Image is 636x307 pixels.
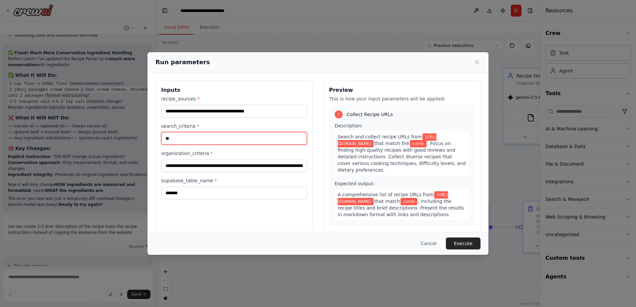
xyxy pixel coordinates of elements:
[338,133,437,147] span: Variable: recipe_sources
[161,86,307,94] h3: Inputs
[161,95,307,102] label: recipe_sources
[338,134,422,139] span: Search and collect recipe URLs from
[401,198,417,205] span: Variable: search_criteria
[338,199,464,217] span: , including the recipe titles and brief descriptions. Present the results in markdown format with...
[374,141,409,146] span: that match the
[161,150,307,157] label: organization_criteria
[410,140,427,147] span: Variable: search_criteria
[338,141,466,173] span: . Focus on finding high-quality recipes with good reviews and detailed instructions. Collect dive...
[335,110,343,118] div: 1
[374,199,400,204] span: that match
[338,192,434,197] span: A comprehensive list of recipe URLs from
[329,86,475,94] h3: Preview
[416,237,442,249] button: Cancel
[335,181,375,186] span: Expected output:
[329,95,475,102] p: This is how your input parameters will be applied:
[161,177,307,184] label: supabase_table_name
[156,58,210,67] h2: Run parameters
[446,237,480,249] button: Execute
[161,123,307,129] label: search_criteria
[347,111,393,118] span: Collect Recipe URLs
[338,191,448,205] span: Variable: recipe_sources
[335,123,363,128] span: Description:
